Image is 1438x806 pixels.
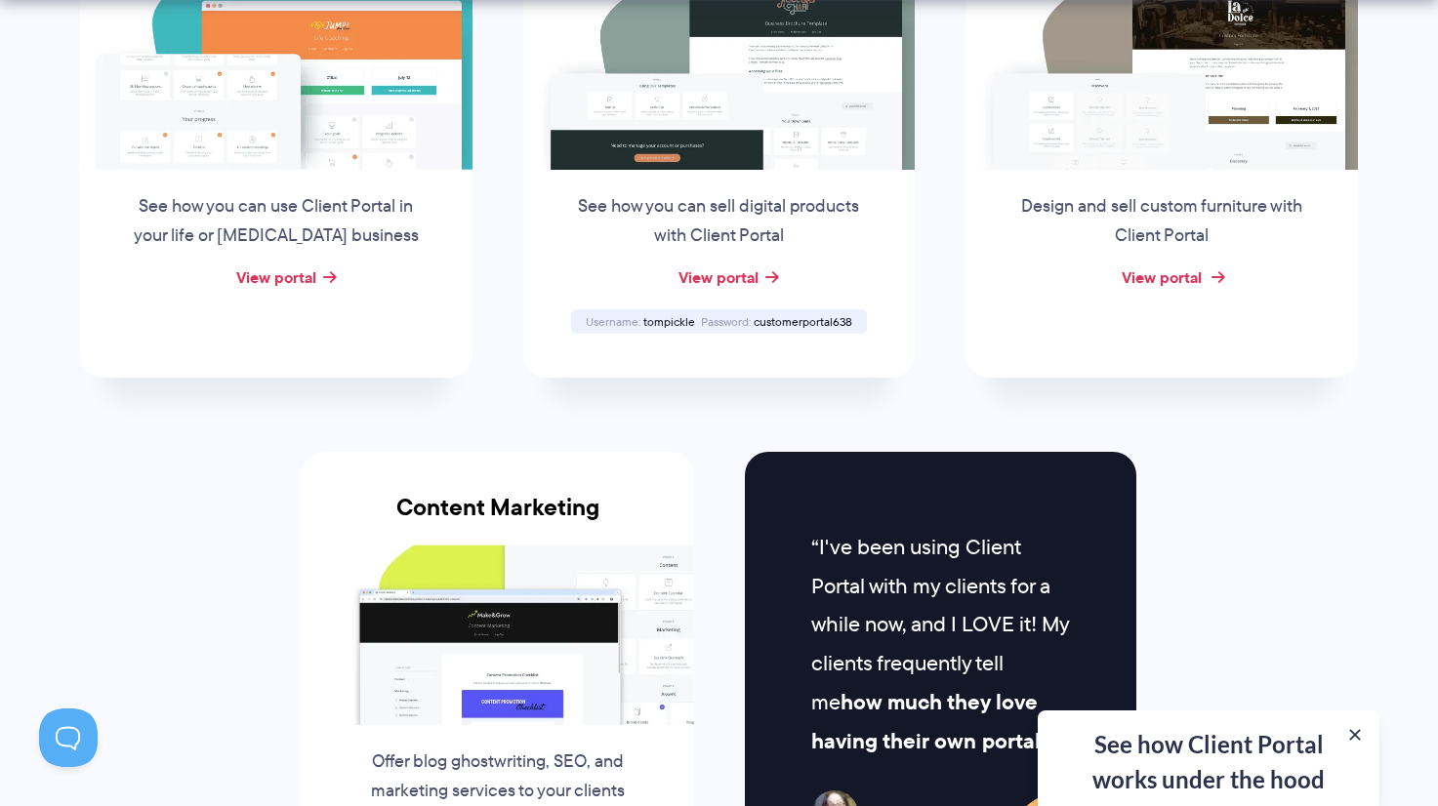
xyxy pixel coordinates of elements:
iframe: Toggle Customer Support [39,708,98,767]
p: See how you can use Client Portal in your life or [MEDICAL_DATA] business [128,192,425,251]
p: Design and sell custom furniture with Client Portal [1013,192,1310,251]
p: See how you can sell digital products with Client Portal [570,192,867,251]
span: Password [701,313,751,330]
span: customerportal638 [754,313,852,330]
p: I've been using Client Portal with my clients for a while now, and I LOVE it! My clients frequent... [811,528,1070,761]
a: View portal [678,265,759,289]
a: View portal [236,265,316,289]
a: View portal [1122,265,1202,289]
h3: Content Marketing [302,494,694,544]
span: tompickle [643,313,695,330]
span: Username [586,313,640,330]
p: Offer blog ghostwriting, SEO, and marketing services to your clients [349,747,646,806]
strong: how much they love having their own portal [811,686,1041,757]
